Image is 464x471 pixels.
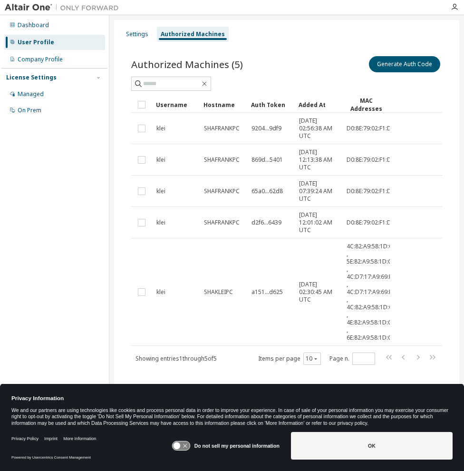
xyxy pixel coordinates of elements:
span: Items per page [258,353,321,365]
div: User Profile [18,39,54,46]
div: Hostname [203,97,243,112]
span: D0:8E:79:02:F1:D8 [347,187,395,195]
span: a151...d625 [251,288,283,296]
span: klei [156,125,165,132]
span: klei [156,156,165,164]
span: 65a0...62d8 [251,187,283,195]
img: Altair One [5,3,124,12]
button: 10 [306,355,319,363]
div: MAC Addresses [346,97,386,113]
span: SHAFRANKPC [204,125,240,132]
div: Username [156,97,196,112]
span: 869d...5401 [251,156,283,164]
div: Settings [126,30,148,38]
span: 4C:82:A9:58:1D:C9 , 5E:82:A9:58:1D:C9 , 4C:D7:17:A9:69:DB , 4C:D7:17:A9:69:DA , 4C:82:A9:58:1D:CA... [347,243,397,342]
span: SHAFRANKPC [204,219,240,226]
span: [DATE] 07:39:24 AM UTC [299,180,338,203]
span: D0:8E:79:02:F1:D8 [347,219,395,226]
div: Authorized Machines [161,30,225,38]
div: Added At [299,97,338,112]
div: Dashboard [18,21,49,29]
span: 9204...9df9 [251,125,281,132]
div: License Settings [6,74,57,81]
span: [DATE] 12:01:02 AM UTC [299,211,338,234]
span: [DATE] 02:30:45 AM UTC [299,281,338,304]
span: SHAFRANKPC [204,187,240,195]
span: Showing entries 1 through 5 of 5 [135,354,217,363]
span: SHAFRANKPC [204,156,240,164]
span: SHAKLEIPC [204,288,233,296]
span: klei [156,219,165,226]
button: Generate Auth Code [369,56,440,72]
div: On Prem [18,107,41,114]
span: D0:8E:79:02:F1:D8 [347,156,395,164]
span: klei [156,187,165,195]
span: d2f6...6439 [251,219,281,226]
span: Authorized Machines (5) [131,58,243,71]
div: Auth Token [251,97,291,112]
div: Managed [18,90,44,98]
span: Page n. [329,353,375,365]
span: D0:8E:79:02:F1:D8 [347,125,395,132]
div: Company Profile [18,56,63,63]
span: klei [156,288,165,296]
span: [DATE] 12:13:38 AM UTC [299,148,338,171]
span: [DATE] 02:56:38 AM UTC [299,117,338,140]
